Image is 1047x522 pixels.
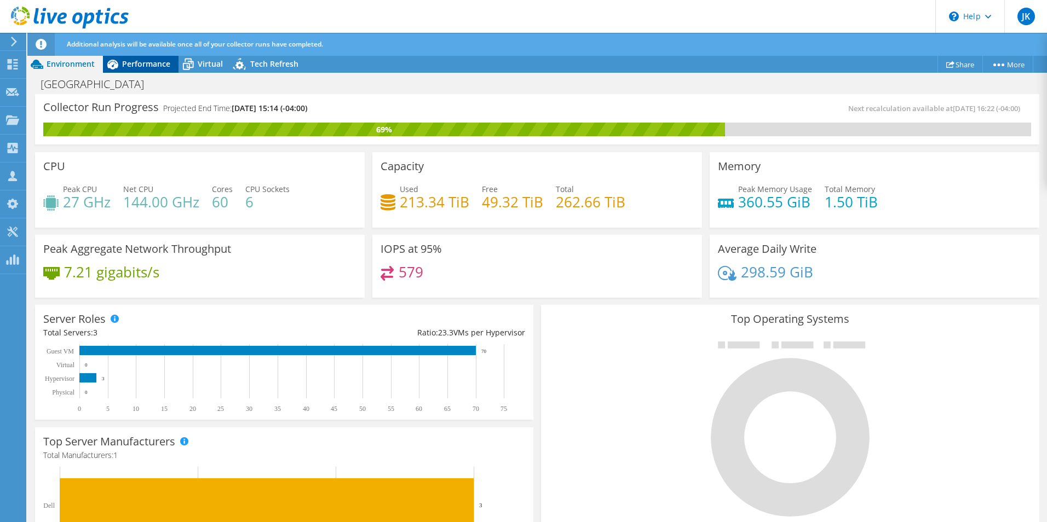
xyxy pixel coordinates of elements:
a: Share [937,56,983,73]
span: Peak CPU [63,184,97,194]
h4: Projected End Time: [163,102,307,114]
span: Next recalculation available at [848,103,1026,113]
h3: IOPS at 95% [381,243,442,255]
h3: Capacity [381,160,424,172]
span: 23.3 [438,327,453,338]
text: 70 [481,349,487,354]
span: JK [1017,8,1035,25]
span: Net CPU [123,184,153,194]
h3: Server Roles [43,313,106,325]
h3: Top Operating Systems [549,313,1031,325]
span: Virtual [198,59,223,69]
span: 3 [93,327,97,338]
h3: Top Server Manufacturers [43,436,175,448]
a: More [982,56,1033,73]
h4: 360.55 GiB [738,196,812,208]
h3: Average Daily Write [718,243,816,255]
span: Tech Refresh [250,59,298,69]
text: 35 [274,405,281,413]
div: Total Servers: [43,327,284,339]
text: 30 [246,405,252,413]
text: Virtual [56,361,75,369]
span: [DATE] 16:22 (-04:00) [953,103,1020,113]
text: 15 [161,405,168,413]
svg: \n [949,11,959,21]
h4: 298.59 GiB [741,266,813,278]
text: 45 [331,405,337,413]
span: Peak Memory Usage [738,184,812,194]
h4: 262.66 TiB [556,196,625,208]
h4: 213.34 TiB [400,196,469,208]
span: Used [400,184,418,194]
h4: 60 [212,196,233,208]
text: 0 [85,390,88,395]
h4: 49.32 TiB [482,196,543,208]
text: 3 [102,376,105,381]
div: Ratio: VMs per Hypervisor [284,327,525,339]
text: 40 [303,405,309,413]
span: Environment [47,59,95,69]
span: Free [482,184,498,194]
text: Physical [52,388,74,396]
h4: 1.50 TiB [825,196,878,208]
span: Total [556,184,574,194]
text: Guest VM [47,347,74,355]
h4: 6 [245,196,290,208]
span: Performance [122,59,170,69]
text: Hypervisor [45,375,74,382]
text: Dell [43,502,55,509]
text: 10 [133,405,139,413]
text: 0 [78,405,81,413]
h4: 27 GHz [63,196,111,208]
h3: Memory [718,160,761,172]
h4: 579 [399,266,423,278]
h4: 144.00 GHz [123,196,199,208]
h4: 7.21 gigabits/s [64,266,159,278]
text: 75 [501,405,507,413]
text: 25 [217,405,224,413]
h3: CPU [43,160,65,172]
h4: Total Manufacturers: [43,449,525,461]
span: 1 [113,450,118,460]
text: 20 [189,405,196,413]
span: Cores [212,184,233,194]
text: 65 [444,405,451,413]
h3: Peak Aggregate Network Throughput [43,243,231,255]
text: 55 [388,405,394,413]
div: 69% [43,124,725,136]
text: 3 [479,502,482,508]
span: Additional analysis will be available once all of your collector runs have completed. [67,39,323,49]
span: Total Memory [825,184,875,194]
h1: [GEOGRAPHIC_DATA] [36,78,161,90]
span: CPU Sockets [245,184,290,194]
text: 0 [85,362,88,368]
text: 50 [359,405,366,413]
text: 60 [416,405,422,413]
text: 70 [473,405,479,413]
span: [DATE] 15:14 (-04:00) [232,103,307,113]
text: 5 [106,405,110,413]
